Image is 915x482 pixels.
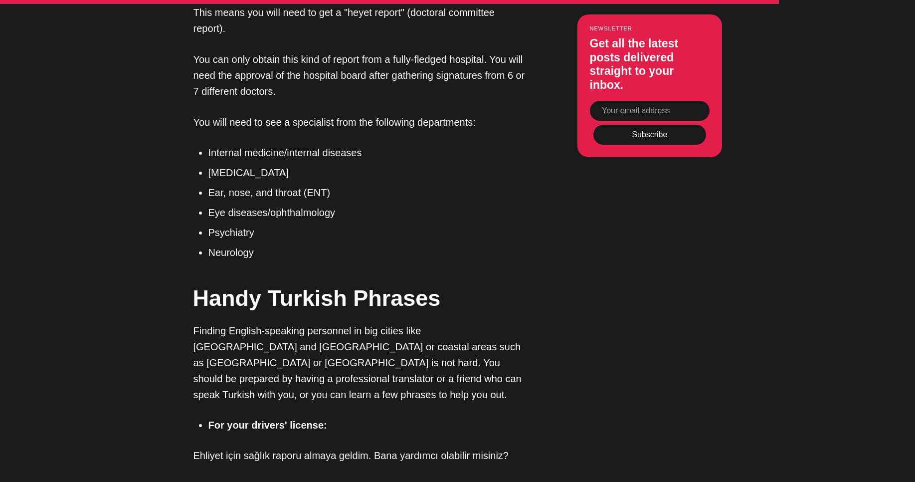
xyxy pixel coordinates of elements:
li: [MEDICAL_DATA] [208,165,528,180]
li: Internal medicine/internal diseases [208,145,528,160]
button: Subscribe [593,125,706,145]
p: This means you will need to get a "heyet report" (doctoral committee report). [193,4,528,36]
h3: Get all the latest posts delivered straight to your inbox. [590,37,710,92]
input: Your email address [590,101,710,121]
h2: Handy Turkish Phrases [193,282,527,314]
li: Eye diseases/ophthalmology [208,205,528,220]
p: You will need to see a specialist from the following departments: [193,114,528,130]
strong: For your drivers' license: [208,420,327,431]
li: Neurology [208,245,528,260]
p: You can only obtain this kind of report from a fully-fledged hospital. You will need the approval... [193,51,528,99]
li: Ear, nose, and throat (ENT) [208,185,528,200]
small: Newsletter [590,25,710,31]
p: Ehliyet için sağlık raporu almaya geldim. Bana yardımcı olabilir misiniz? [193,448,528,464]
p: Finding English-speaking personnel in big cities like [GEOGRAPHIC_DATA] and [GEOGRAPHIC_DATA] or ... [193,323,528,403]
li: Psychiatry [208,225,528,240]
